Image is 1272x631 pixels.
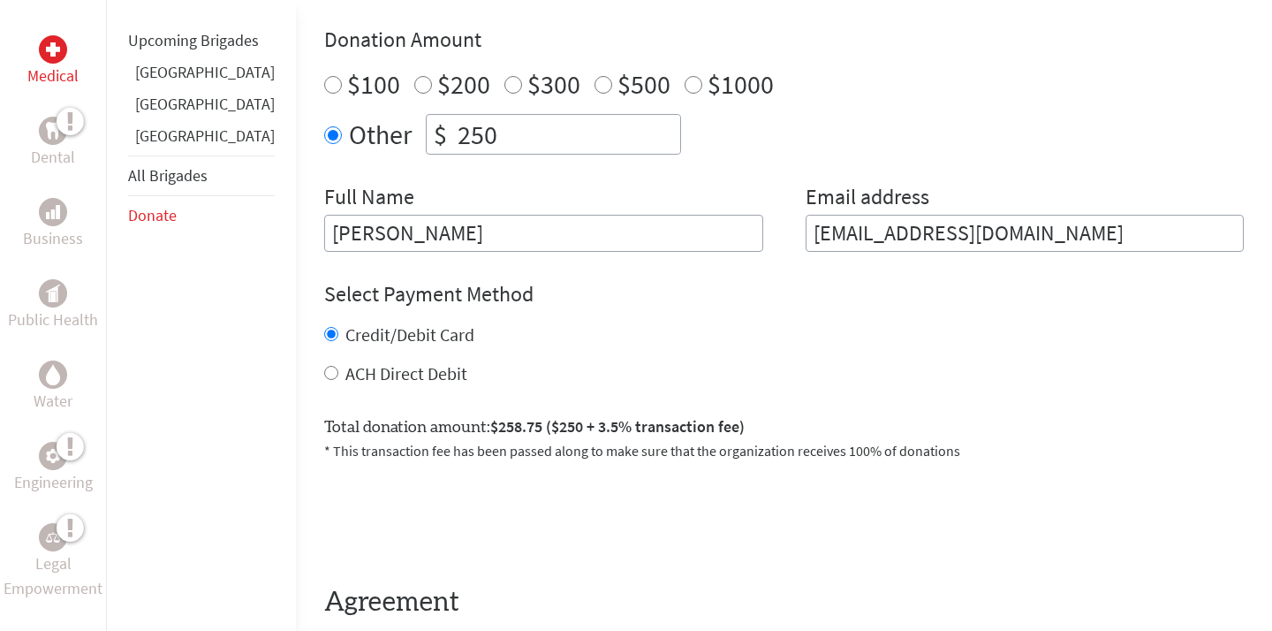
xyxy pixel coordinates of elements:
div: Engineering [39,442,67,470]
span: $258.75 ($250 + 3.5% transaction fee) [490,416,745,437]
img: Public Health [46,285,60,302]
h4: Agreement [324,587,1244,619]
li: Guatemala [128,92,275,124]
label: Full Name [324,183,414,215]
a: MedicalMedical [27,35,79,88]
p: Public Health [8,308,98,332]
input: Your Email [806,215,1245,252]
li: Donate [128,196,275,235]
div: Business [39,198,67,226]
a: Upcoming Brigades [128,30,259,50]
a: DentalDental [31,117,75,170]
a: Donate [128,205,177,225]
iframe: reCAPTCHA [324,483,593,551]
h4: Donation Amount [324,26,1244,54]
p: Water [34,389,72,414]
label: ACH Direct Debit [345,362,467,384]
a: Legal EmpowermentLegal Empowerment [4,523,102,601]
li: Panama [128,124,275,156]
img: Engineering [46,449,60,463]
p: Dental [31,145,75,170]
p: Legal Empowerment [4,551,102,601]
div: Water [39,361,67,389]
li: Upcoming Brigades [128,21,275,60]
h4: Select Payment Method [324,280,1244,308]
div: Public Health [39,279,67,308]
a: [GEOGRAPHIC_DATA] [135,125,275,146]
input: Enter Amount [454,115,680,154]
img: Legal Empowerment [46,532,60,543]
img: Medical [46,42,60,57]
label: Other [349,114,412,155]
a: All Brigades [128,165,208,186]
li: All Brigades [128,156,275,196]
input: Enter Full Name [324,215,763,252]
div: Dental [39,117,67,145]
a: EngineeringEngineering [14,442,93,495]
a: Public HealthPublic Health [8,279,98,332]
img: Water [46,364,60,384]
label: $100 [347,67,400,101]
a: BusinessBusiness [23,198,83,251]
label: $300 [527,67,580,101]
label: Credit/Debit Card [345,323,474,346]
a: [GEOGRAPHIC_DATA] [135,62,275,82]
a: WaterWater [34,361,72,414]
div: Medical [39,35,67,64]
p: Medical [27,64,79,88]
div: Legal Empowerment [39,523,67,551]
img: Dental [46,122,60,139]
a: [GEOGRAPHIC_DATA] [135,94,275,114]
label: Total donation amount: [324,414,745,440]
li: Ghana [128,60,275,92]
p: Engineering [14,470,93,495]
div: $ [427,115,454,154]
label: Email address [806,183,929,215]
label: $500 [617,67,670,101]
label: $200 [437,67,490,101]
p: * This transaction fee has been passed along to make sure that the organization receives 100% of ... [324,440,1244,461]
label: $1000 [708,67,774,101]
p: Business [23,226,83,251]
img: Business [46,205,60,219]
